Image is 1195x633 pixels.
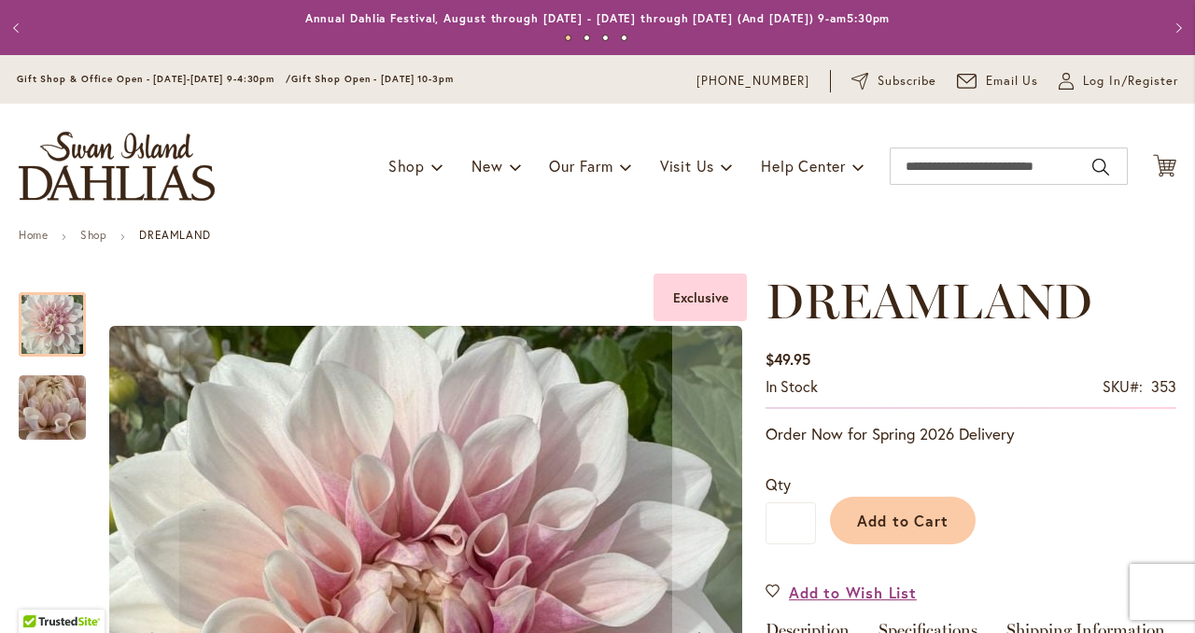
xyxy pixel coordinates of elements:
a: Subscribe [851,72,936,91]
span: DREAMLAND [766,272,1092,331]
a: Add to Wish List [766,582,917,603]
button: 2 of 4 [583,35,590,41]
span: Subscribe [878,72,936,91]
span: New [471,156,502,176]
span: Shop [388,156,425,176]
a: store logo [19,132,215,201]
div: Availability [766,376,818,398]
button: 4 of 4 [621,35,627,41]
a: Email Us [957,72,1039,91]
span: Log In/Register [1083,72,1178,91]
strong: SKU [1103,376,1143,396]
span: Add to Wish List [789,582,917,603]
a: Annual Dahlia Festival, August through [DATE] - [DATE] through [DATE] (And [DATE]) 9-am5:30pm [305,11,891,25]
span: Gift Shop & Office Open - [DATE]-[DATE] 9-4:30pm / [17,73,291,85]
a: [PHONE_NUMBER] [696,72,809,91]
span: Email Us [986,72,1039,91]
a: Home [19,228,48,242]
span: $49.95 [766,349,810,369]
div: DREAMLAND [19,274,105,357]
button: 3 of 4 [602,35,609,41]
p: Order Now for Spring 2026 Delivery [766,423,1176,445]
span: Visit Us [660,156,714,176]
span: In stock [766,376,818,396]
span: Add to Cart [857,511,949,530]
span: Help Center [761,156,846,176]
span: Gift Shop Open - [DATE] 10-3pm [291,73,454,85]
strong: DREAMLAND [139,228,210,242]
span: Our Farm [549,156,612,176]
div: DREAMLAND [19,357,86,440]
button: 1 of 4 [565,35,571,41]
button: Next [1158,9,1195,47]
a: Log In/Register [1059,72,1178,91]
div: Exclusive [654,274,747,321]
a: Shop [80,228,106,242]
button: Add to Cart [830,497,976,544]
span: Qty [766,474,791,494]
div: 353 [1151,376,1176,398]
